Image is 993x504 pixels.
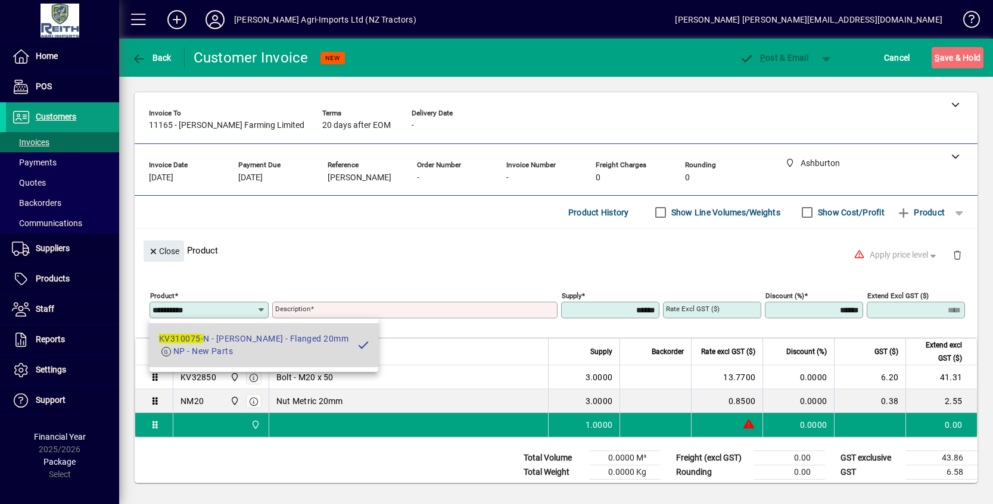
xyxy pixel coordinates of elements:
[589,465,661,480] td: 0.0000 Kg
[6,42,119,71] a: Home
[6,355,119,385] a: Settings
[733,47,814,68] button: Post & Email
[589,451,661,465] td: 0.0000 M³
[881,47,913,68] button: Cancel
[874,345,898,358] span: GST ($)
[149,173,173,183] span: [DATE]
[943,240,972,269] button: Delete
[935,48,980,67] span: ave & Hold
[132,53,172,62] span: Back
[6,295,119,324] a: Staff
[870,249,939,261] span: Apply price level
[562,292,581,300] mat-label: Supply
[762,365,834,389] td: 0.0000
[6,72,119,102] a: POS
[6,132,119,152] a: Invoices
[815,206,885,218] label: Show Cost/Profit
[36,365,66,374] span: Settings
[234,10,416,29] div: [PERSON_NAME] Agri-Imports Ltd (NZ Tractors)
[590,345,612,358] span: Supply
[328,173,391,183] span: [PERSON_NAME]
[412,121,414,130] span: -
[675,10,942,29] div: [PERSON_NAME] [PERSON_NAME][EMAIL_ADDRESS][DOMAIN_NAME]
[158,9,196,30] button: Add
[754,451,825,465] td: 0.00
[586,419,613,431] span: 1.0000
[276,395,343,407] span: Nut Metric 20mm
[6,173,119,193] a: Quotes
[36,304,54,314] span: Staff
[129,47,175,68] button: Back
[666,305,720,313] mat-label: Rate excl GST ($)
[652,345,684,358] span: Backorder
[227,395,241,408] span: Ashburton
[12,178,46,187] span: Quotes
[149,121,304,130] span: 11165 - [PERSON_NAME] Farming Limited
[865,245,944,266] button: Apply price level
[248,418,262,431] span: Ashburton
[762,413,834,437] td: 0.0000
[36,274,70,283] span: Products
[596,173,600,183] span: 0
[701,345,755,358] span: Rate excl GST ($)
[36,334,65,344] span: Reports
[670,465,754,480] td: Rounding
[275,305,310,313] mat-label: Description
[867,292,929,300] mat-label: Extend excl GST ($)
[43,457,76,467] span: Package
[835,465,906,480] td: GST
[762,389,834,413] td: 0.0000
[6,152,119,173] a: Payments
[906,480,978,494] td: 50.44
[586,395,613,407] span: 3.0000
[417,173,419,183] span: -
[699,395,755,407] div: 0.8500
[760,53,765,62] span: P
[834,389,905,413] td: 0.38
[935,53,939,62] span: S
[699,371,755,383] div: 13.7700
[739,53,808,62] span: ost & Email
[943,249,972,260] app-page-header-button: Delete
[905,413,977,437] td: 0.00
[36,51,58,61] span: Home
[12,198,61,208] span: Backorders
[6,325,119,355] a: Reports
[586,371,613,383] span: 3.0000
[141,245,187,256] app-page-header-button: Close
[325,54,340,62] span: NEW
[12,158,57,167] span: Payments
[765,292,804,300] mat-label: Discount (%)
[12,218,82,228] span: Communications
[148,242,179,261] span: Close
[518,465,589,480] td: Total Weight
[835,451,906,465] td: GST exclusive
[180,371,216,383] div: KV32850
[506,173,509,183] span: -
[835,480,906,494] td: GST inclusive
[227,371,241,384] span: Ashburton
[834,365,905,389] td: 6.20
[670,451,754,465] td: Freight (excl GST)
[238,173,263,183] span: [DATE]
[276,371,334,383] span: Bolt - M20 x 50
[6,213,119,233] a: Communications
[786,345,827,358] span: Discount (%)
[34,432,86,442] span: Financial Year
[685,173,690,183] span: 0
[932,47,983,68] button: Save & Hold
[905,389,977,413] td: 2.55
[6,386,119,415] a: Support
[36,243,70,253] span: Suppliers
[564,202,634,223] button: Product History
[180,345,195,358] span: Item
[754,465,825,480] td: 0.00
[6,234,119,264] a: Suppliers
[954,2,978,41] a: Knowledge Base
[6,264,119,294] a: Products
[119,47,185,68] app-page-header-button: Back
[322,121,391,130] span: 20 days after EOM
[150,292,175,300] mat-label: Product
[276,345,313,358] span: Description
[194,48,309,67] div: Customer Invoice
